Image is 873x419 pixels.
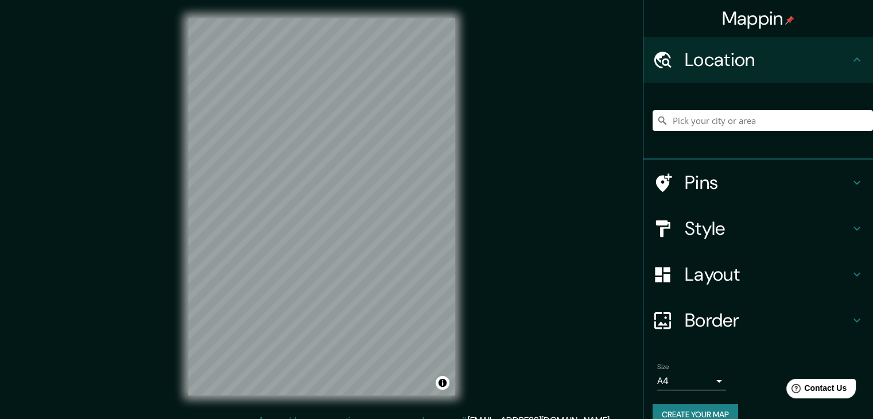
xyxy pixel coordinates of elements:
button: Toggle attribution [436,376,449,390]
iframe: Help widget launcher [771,374,860,406]
h4: Pins [685,171,850,194]
div: Border [643,297,873,343]
label: Size [657,362,669,372]
input: Pick your city or area [653,110,873,131]
div: Location [643,37,873,83]
div: A4 [657,372,726,390]
h4: Location [685,48,850,71]
div: Pins [643,160,873,205]
div: Style [643,205,873,251]
h4: Layout [685,263,850,286]
div: Layout [643,251,873,297]
img: pin-icon.png [785,15,794,25]
canvas: Map [188,18,455,395]
h4: Border [685,309,850,332]
h4: Mappin [722,7,795,30]
h4: Style [685,217,850,240]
